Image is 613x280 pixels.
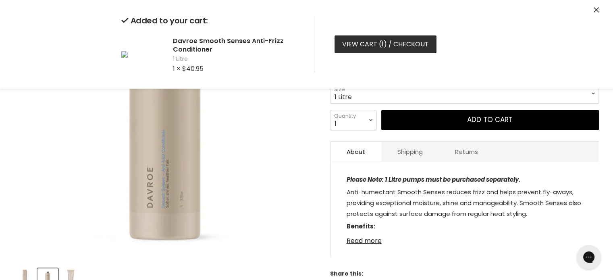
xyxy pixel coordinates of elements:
[381,142,439,162] a: Shipping
[330,270,363,278] span: Share this:
[439,142,494,162] a: Returns
[347,232,583,245] a: Read more
[382,39,384,49] span: 1
[182,64,204,73] span: $40.95
[330,142,381,162] a: About
[573,242,605,272] iframe: Gorgias live chat messenger
[335,35,436,53] a: View cart (1) / Checkout
[347,188,581,218] span: Anti-humectant Smooth Senses reduces frizz and helps prevent fly-aways, providing exceptional moi...
[347,222,375,230] strong: Benefits:
[381,110,599,130] button: Add to cart
[347,175,520,184] strong: Please Note: 1 Litre pumps must be purchased separately.
[173,37,301,54] h2: Davroe Smooth Senses Anti-Frizz Conditioner
[173,55,301,63] span: 1 Litre
[330,110,376,130] select: Quantity
[173,64,181,73] span: 1 ×
[121,16,301,25] h2: Added to your cart:
[121,51,128,58] img: Davroe Smooth Senses Anti-Frizz Conditioner
[594,6,599,15] button: Close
